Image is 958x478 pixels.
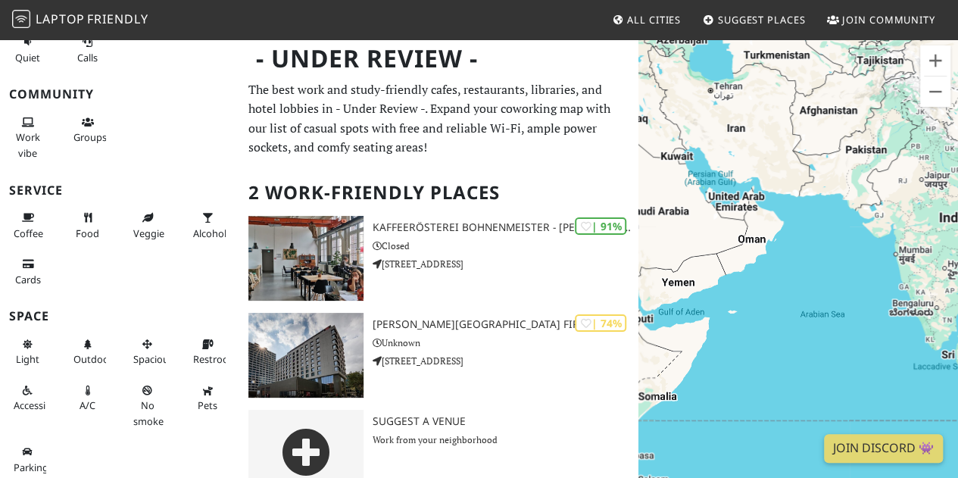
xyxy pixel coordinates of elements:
[575,217,626,235] div: | 91%
[373,318,638,331] h3: [PERSON_NAME][GEOGRAPHIC_DATA] Fira
[77,51,98,64] span: Video/audio calls
[193,227,226,240] span: Alcohol
[12,10,30,28] img: LaptopFriendly
[69,110,107,150] button: Groups
[627,13,681,27] span: All Cities
[718,13,806,27] span: Suggest Places
[133,352,173,366] span: Spacious
[69,378,107,418] button: A/C
[76,227,99,240] span: Food
[373,433,638,447] p: Work from your neighborhood
[16,352,39,366] span: Natural light
[373,239,638,253] p: Closed
[69,332,107,372] button: Outdoor
[189,205,226,245] button: Alcohol
[15,273,41,286] span: Credit cards
[9,30,47,70] button: Quiet
[15,51,40,64] span: Quiet
[373,336,638,350] p: Unknown
[87,11,148,27] span: Friendly
[12,7,148,33] a: LaptopFriendly LaptopFriendly
[920,45,950,76] button: Zoom in
[248,313,364,398] img: Leonardo Royal Hotel Barcelona Fira
[36,11,85,27] span: Laptop
[248,216,364,301] img: Kaffeerösterei Bohnenmeister - Matthias Dallinger
[842,13,935,27] span: Join Community
[9,332,47,372] button: Light
[248,170,629,216] h2: 2 Work-Friendly Places
[189,332,226,372] button: Restroom
[606,6,687,33] a: All Cities
[373,415,638,428] h3: Suggest a Venue
[80,398,95,412] span: Air conditioned
[14,227,43,240] span: Coffee
[920,77,950,107] button: Zoom out
[9,110,47,165] button: Work vibe
[69,205,107,245] button: Food
[9,183,230,198] h3: Service
[244,38,635,80] h1: - Under Review -
[373,257,638,271] p: [STREET_ADDRESS]
[373,354,638,368] p: [STREET_ADDRESS]
[133,227,164,240] span: Veggie
[248,80,629,158] p: The best work and study-friendly cafes, restaurants, libraries, and hotel lobbies in - Under Revi...
[133,398,164,427] span: Smoke free
[575,314,626,332] div: | 74%
[73,130,107,144] span: Group tables
[9,309,230,323] h3: Space
[239,313,638,398] a: Leonardo Royal Hotel Barcelona Fira | 74% [PERSON_NAME][GEOGRAPHIC_DATA] Fira Unknown [STREET_ADD...
[73,352,113,366] span: Outdoor area
[9,378,47,418] button: Accessible
[373,221,638,234] h3: Kaffeerösterei Bohnenmeister - [PERSON_NAME]
[189,378,226,418] button: Pets
[129,332,167,372] button: Spacious
[198,398,217,412] span: Pet friendly
[69,30,107,70] button: Calls
[9,251,47,292] button: Cards
[697,6,812,33] a: Suggest Places
[16,130,40,159] span: People working
[14,461,48,474] span: Parking
[821,6,941,33] a: Join Community
[239,216,638,301] a: Kaffeerösterei Bohnenmeister - Matthias Dallinger | 91% Kaffeerösterei Bohnenmeister - [PERSON_NA...
[193,352,238,366] span: Restroom
[129,378,167,433] button: No smoke
[14,398,59,412] span: Accessible
[9,87,230,102] h3: Community
[9,205,47,245] button: Coffee
[129,205,167,245] button: Veggie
